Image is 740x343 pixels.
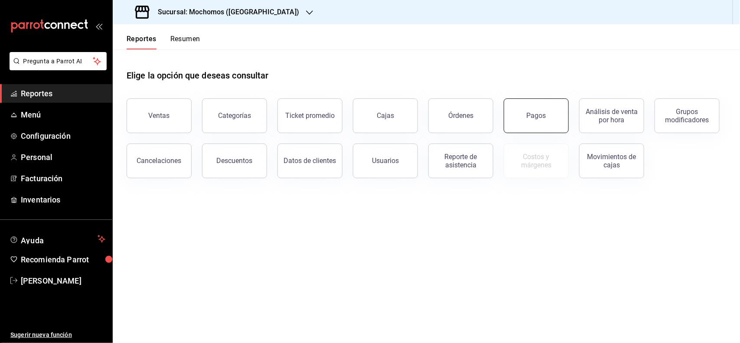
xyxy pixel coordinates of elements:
[6,63,107,72] a: Pregunta a Parrot AI
[127,69,269,82] h1: Elige la opción que deseas consultar
[202,98,267,133] button: Categorías
[137,157,182,165] div: Cancelaciones
[434,153,488,169] div: Reporte de asistencia
[655,98,720,133] button: Grupos modificadores
[21,254,105,265] span: Recomienda Parrot
[579,98,644,133] button: Análisis de venta por hora
[372,157,399,165] div: Usuarios
[284,157,336,165] div: Datos de clientes
[202,144,267,178] button: Descuentos
[448,111,473,120] div: Órdenes
[660,108,714,124] div: Grupos modificadores
[285,111,335,120] div: Ticket promedio
[277,98,342,133] button: Ticket promedio
[527,111,546,120] div: Pagos
[95,23,102,29] button: open_drawer_menu
[21,275,105,287] span: [PERSON_NAME]
[10,52,107,70] button: Pregunta a Parrot AI
[428,98,493,133] button: Órdenes
[585,108,639,124] div: Análisis de venta por hora
[127,98,192,133] button: Ventas
[353,144,418,178] button: Usuarios
[127,35,156,49] button: Reportes
[21,88,105,99] span: Reportes
[127,144,192,178] button: Cancelaciones
[127,35,200,49] div: navigation tabs
[170,35,200,49] button: Resumen
[504,144,569,178] button: Contrata inventarios para ver este reporte
[277,144,342,178] button: Datos de clientes
[21,194,105,206] span: Inventarios
[504,98,569,133] button: Pagos
[217,157,253,165] div: Descuentos
[151,7,299,17] h3: Sucursal: Mochomos ([GEOGRAPHIC_DATA])
[579,144,644,178] button: Movimientos de cajas
[21,109,105,121] span: Menú
[21,234,94,244] span: Ayuda
[21,173,105,184] span: Facturación
[10,330,105,340] span: Sugerir nueva función
[149,111,170,120] div: Ventas
[21,130,105,142] span: Configuración
[23,57,93,66] span: Pregunta a Parrot AI
[585,153,639,169] div: Movimientos de cajas
[218,111,251,120] div: Categorías
[509,153,563,169] div: Costos y márgenes
[353,98,418,133] button: Cajas
[428,144,493,178] button: Reporte de asistencia
[21,151,105,163] span: Personal
[377,111,394,120] div: Cajas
